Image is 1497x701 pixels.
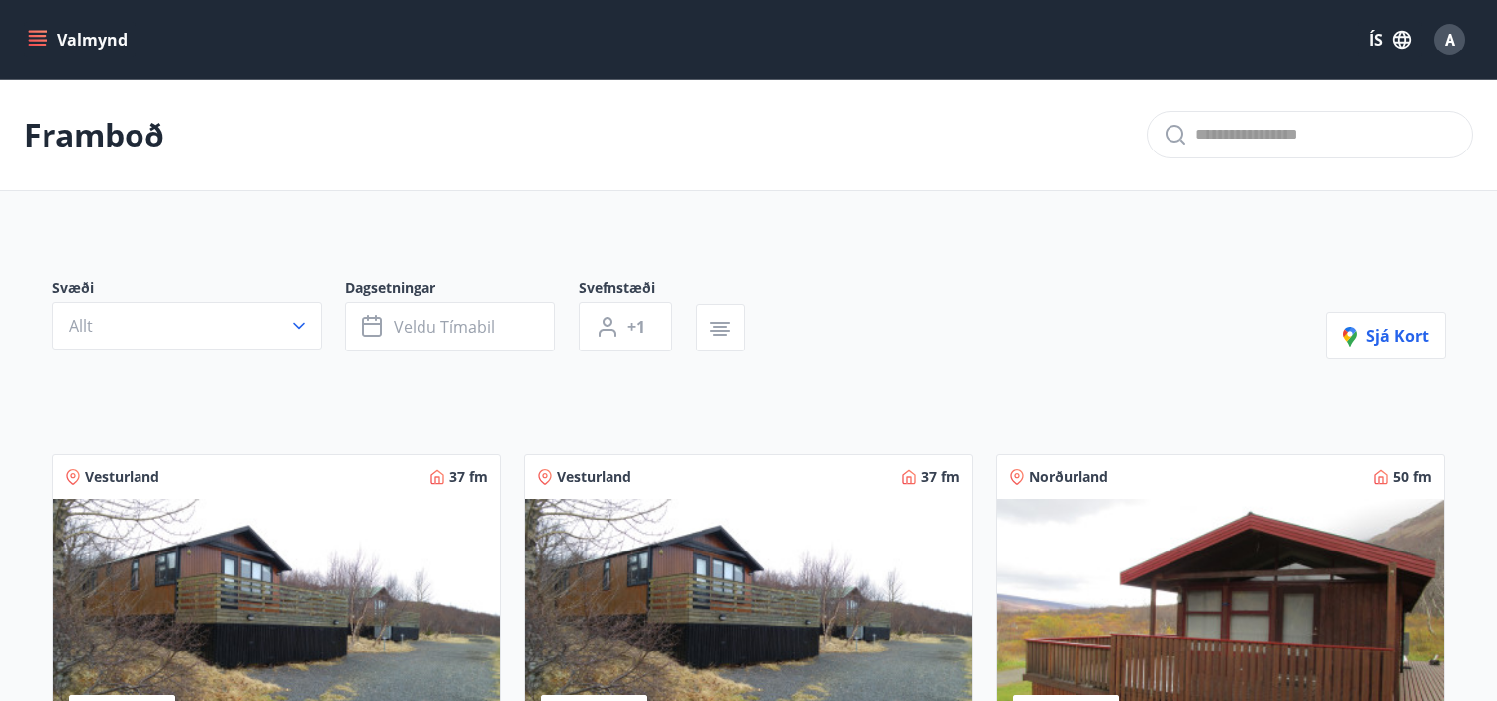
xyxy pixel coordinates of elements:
button: Sjá kort [1326,312,1446,359]
span: Dagsetningar [345,278,579,302]
button: A [1426,16,1473,63]
span: Norðurland [1029,467,1108,487]
span: 50 fm [1393,467,1432,487]
p: Framboð [24,113,164,156]
span: Allt [69,315,93,337]
button: +1 [579,302,672,351]
button: menu [24,22,136,57]
span: A [1445,29,1455,50]
span: 37 fm [921,467,960,487]
span: Svæði [52,278,345,302]
span: Vesturland [85,467,159,487]
span: Veldu tímabil [394,316,495,338]
span: 37 fm [449,467,488,487]
span: Svefnstæði [579,278,696,302]
span: Sjá kort [1343,325,1429,347]
button: Veldu tímabil [345,302,555,351]
span: +1 [627,316,645,338]
button: ÍS [1358,22,1422,57]
button: Allt [52,302,322,350]
span: Vesturland [557,467,631,487]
